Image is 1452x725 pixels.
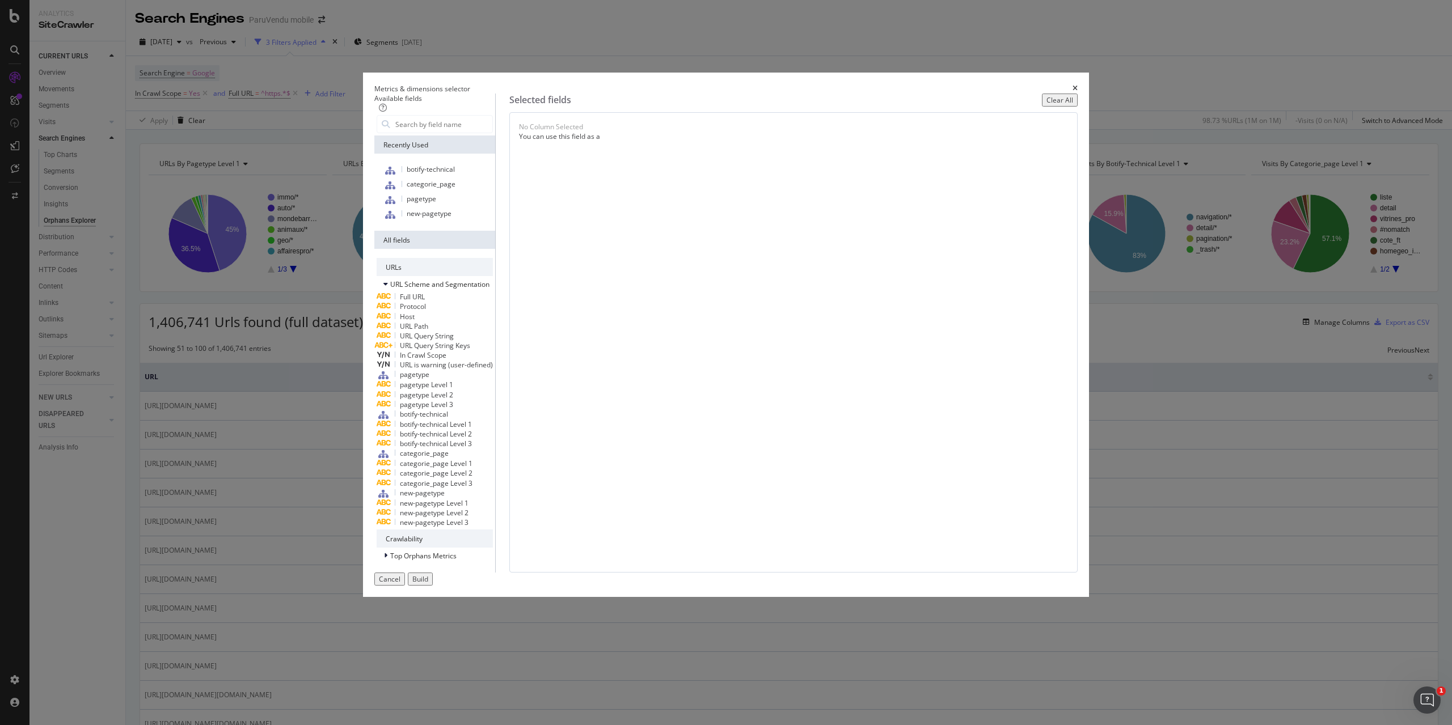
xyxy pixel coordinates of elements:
span: URL Query String Keys [400,341,470,350]
div: URLs [377,258,493,276]
span: categorie_page Level 2 [400,468,472,478]
div: Crawlability [377,529,493,548]
div: modal [363,73,1089,597]
span: new-pagetype [407,209,451,218]
span: Top Orphans Metrics [390,551,457,561]
span: categorie_page [407,179,455,189]
span: 1 [1437,686,1446,696]
div: Available fields [374,94,495,103]
input: Search by field name [394,116,492,133]
span: botify-technical Level 1 [400,419,472,429]
span: categorie_page [400,448,449,458]
div: Cancel [379,574,400,584]
span: Full URL [400,292,425,302]
span: botify-technical Level 2 [400,429,472,439]
span: new-pagetype Level 3 [400,518,468,527]
span: pagetype Level 1 [400,380,453,389]
iframe: Intercom live chat [1413,686,1441,714]
span: botify-technical [400,409,448,419]
span: new-pagetype Level 1 [400,498,468,508]
div: Selected fields [509,94,571,107]
span: URL is warning (user-defined) [400,360,493,370]
span: In Crawl Scope [400,350,446,360]
span: URL Query String [400,331,454,341]
span: pagetype Level 2 [400,390,453,400]
span: botify-technical [407,164,455,174]
span: pagetype Level 3 [400,400,453,409]
span: URL Scheme and Segmentation [390,279,489,289]
div: Clear All [1046,95,1073,105]
span: Host [400,312,415,321]
div: You can use this field as a [519,132,1068,141]
button: Cancel [374,573,405,586]
span: new-pagetype Level 2 [400,508,468,518]
div: All fields [374,231,495,249]
button: Build [408,573,433,586]
div: Metrics & dimensions selector [374,84,470,94]
span: Protocol [400,302,426,311]
span: new-pagetype [400,488,445,498]
div: Build [412,574,428,584]
span: categorie_page Level 1 [400,459,472,468]
span: pagetype [400,370,429,379]
button: Clear All [1042,94,1078,107]
span: categorie_page Level 3 [400,478,472,488]
div: times [1073,84,1078,94]
span: pagetype [407,194,436,203]
span: URL Path [400,321,428,331]
div: Recently Used [374,135,495,154]
div: No Column Selected [519,122,583,132]
span: botify-technical Level 3 [400,439,472,448]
